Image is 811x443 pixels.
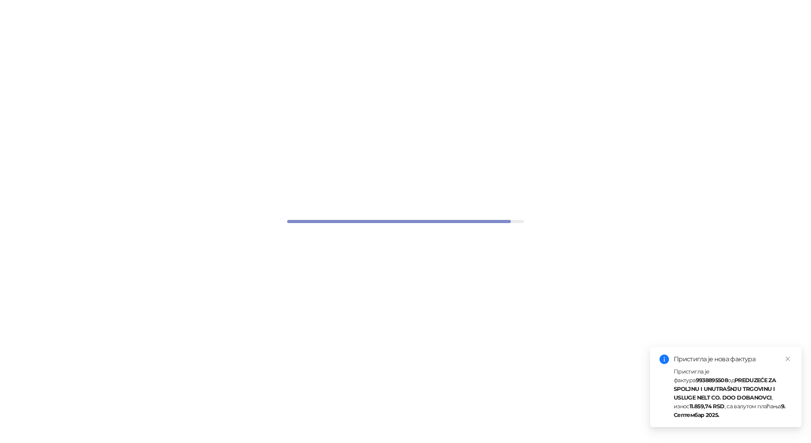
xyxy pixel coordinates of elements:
strong: 11.859,74 RSD [690,403,725,410]
strong: 9938895508 [696,377,728,384]
div: Пристигла је фактура од , износ , са валутом плаћања [674,367,792,419]
a: Close [783,355,792,363]
strong: PREDUZEĆE ZA SPOLJNU I UNUTRAŠNJU TRGOVINU I USLUGE NELT CO. DOO DOBANOVCI [674,377,776,401]
div: Пристигла је нова фактура [674,355,792,364]
span: info-circle [660,355,669,364]
span: close [785,356,790,362]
